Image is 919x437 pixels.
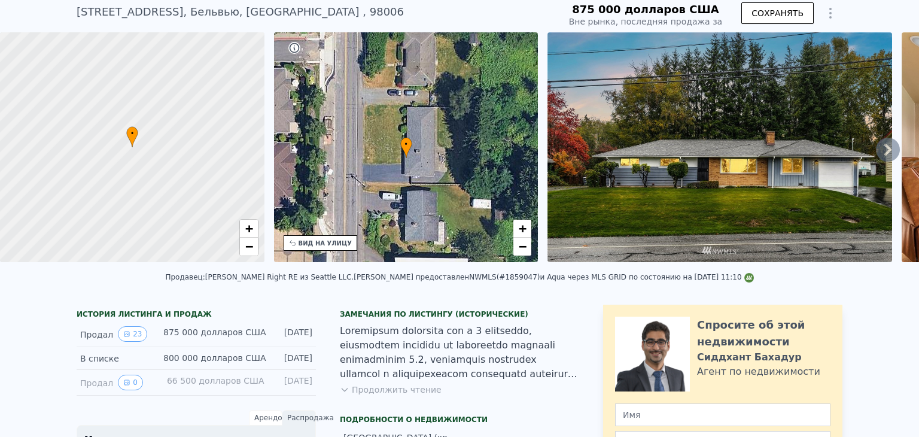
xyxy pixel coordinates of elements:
[751,8,804,18] font: СОХРАНЯТЬ
[754,351,802,363] font: Бахадур
[183,5,187,18] font: ,
[519,221,527,236] font: +
[404,140,407,148] font: •
[77,310,212,318] font: ИСТОРИЯ ЛИСТИНГА И ПРОДАЖ
[80,354,119,363] font: В списке
[190,5,239,18] font: Бельвью
[131,129,133,138] font: •
[572,3,719,16] font: 875 000 долларов США
[741,2,814,24] button: СОХРАНЯТЬ
[697,351,751,363] font: Сиддхант
[744,273,754,283] img: Логотип NWMLS
[469,273,497,281] font: NWMLS
[284,353,312,363] font: [DATE]
[167,376,264,386] font: 66 500 долларов США
[77,5,183,18] font: [STREET_ADDRESS]
[340,384,442,396] button: Продолжить чтение
[245,221,252,236] font: +
[80,378,113,388] font: Продал
[519,239,527,254] font: −
[818,1,842,25] button: Показать параметры
[400,137,412,158] div: •
[246,5,359,18] font: [GEOGRAPHIC_DATA]
[363,5,404,18] font: , 98006
[133,330,142,338] font: 23
[284,376,312,386] font: [DATE]
[351,273,354,281] font: .
[165,273,205,281] font: Продавец:
[254,414,299,422] font: Арендовать
[697,366,820,377] font: Агент по недвижимости
[697,318,805,348] font: Спросите об этой недвижимости
[118,326,147,342] button: Просмотреть исторические данные
[513,238,531,256] a: Уменьшить масштаб
[80,330,113,339] font: Продал
[287,414,334,422] font: Распродажа
[245,239,252,254] font: −
[547,32,892,262] img: Продажа: 116167554 Посылка: 98057855
[240,220,258,238] a: Увеличить масштаб
[352,385,442,394] font: Продолжить чтение
[513,220,531,238] a: Увеличить масштаб
[239,5,243,18] font: ,
[205,273,352,281] font: [PERSON_NAME] Right RE из Seattle LLC
[163,353,266,363] font: 800 000 долларов США
[615,403,830,426] input: Имя
[299,240,352,247] font: ВИД НА УЛИЦУ
[284,327,312,337] font: [DATE]
[540,273,742,281] font: и Aqua через MLS GRID по состоянию на [DATE] 11:10
[240,238,258,256] a: Уменьшить масштаб
[133,378,138,387] font: 0
[497,273,540,281] font: (#1859047)
[569,17,722,26] font: Вне рынка, последняя продажа за
[354,273,469,281] font: [PERSON_NAME] предоставлен
[126,126,138,147] div: •
[118,375,143,390] button: Просмотреть исторические данные
[163,327,266,337] font: 875 000 долларов США
[340,310,528,318] font: Замечания по листингу (исторические)
[340,415,488,424] font: Подробности о недвижимости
